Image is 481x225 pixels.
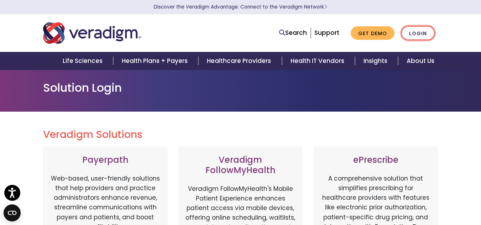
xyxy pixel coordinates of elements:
h3: Veradigm FollowMyHealth [185,155,296,176]
a: Search [279,28,307,38]
span: Learn More [324,4,327,10]
a: Insights [355,52,398,70]
a: Health IT Vendors [282,52,355,70]
a: Healthcare Providers [198,52,282,70]
img: Veradigm logo [43,21,141,45]
a: Login [401,26,435,41]
a: About Us [398,52,443,70]
h3: Payerpath [50,155,161,165]
h3: ePrescribe [320,155,431,165]
a: Get Demo [351,26,394,40]
h1: Solution Login [43,81,438,95]
a: Life Sciences [54,52,113,70]
a: Health Plans + Payers [113,52,198,70]
button: Open CMP widget [4,204,21,221]
h2: Veradigm Solutions [43,129,438,141]
a: Support [314,28,339,37]
a: Discover the Veradigm Advantage: Connect to the Veradigm NetworkLearn More [154,4,327,10]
